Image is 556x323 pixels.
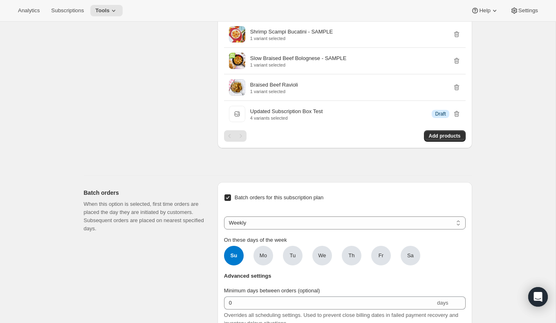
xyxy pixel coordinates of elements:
span: Tu [289,252,296,260]
span: Th [348,252,354,260]
span: Subscriptions [51,7,84,14]
nav: Pagination [224,130,247,142]
p: Braised Beef Ravioli [250,81,298,89]
p: 1 variant selected [250,89,298,94]
button: Settings [505,5,543,16]
span: Add products [429,133,461,139]
button: Subscriptions [46,5,89,16]
button: Add products [424,130,466,142]
p: 1 variant selected [250,62,347,67]
img: Slow Braised Beef Bolognese - SAMPLE [229,53,245,69]
button: Help [466,5,503,16]
p: 1 variant selected [250,36,333,41]
span: days [437,300,448,306]
button: Tools [90,5,123,16]
p: Updated Subscription Box Test [250,107,323,116]
button: Analytics [13,5,45,16]
span: Batch orders for this subscription plan [235,194,324,200]
span: Draft [435,111,446,117]
span: Minimum days between orders (optional) [224,287,320,294]
span: Mo [260,252,267,260]
p: 4 variants selected [250,116,323,120]
span: Analytics [18,7,40,14]
div: Open Intercom Messenger [528,287,548,307]
img: Braised Beef Ravioli [229,79,245,96]
span: Help [479,7,490,14]
h2: Batch orders [84,189,204,197]
span: Su [224,246,244,265]
p: When this option is selected, first time orders are placed the day they are initiated by customer... [84,200,204,233]
img: Shrimp Scampi Bucatini - SAMPLE [229,26,245,42]
span: Sa [407,252,414,260]
span: Settings [518,7,538,14]
p: Shrimp Scampi Bucatini - SAMPLE [250,28,333,36]
span: Tools [95,7,110,14]
p: Slow Braised Beef Bolognese - SAMPLE [250,54,347,62]
span: Fr [379,252,383,260]
span: Advanced settings [224,272,271,280]
span: On these days of the week [224,237,287,243]
span: We [318,252,326,260]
